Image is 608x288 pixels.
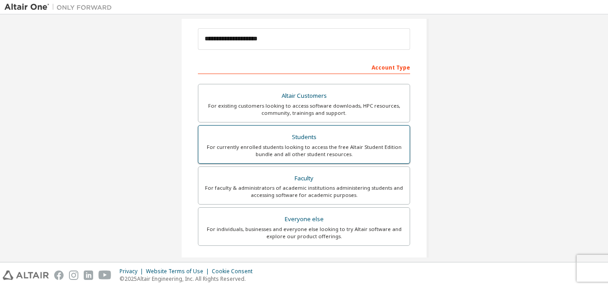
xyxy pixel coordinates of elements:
p: © 2025 Altair Engineering, Inc. All Rights Reserved. [120,275,258,283]
div: Account Type [198,60,410,74]
img: altair_logo.svg [3,271,49,280]
img: Altair One [4,3,116,12]
img: instagram.svg [69,271,78,280]
div: For existing customers looking to access software downloads, HPC resources, community, trainings ... [204,102,404,117]
img: facebook.svg [54,271,64,280]
div: Cookie Consent [212,268,258,275]
div: Everyone else [204,213,404,226]
div: For faculty & administrators of academic institutions administering students and accessing softwa... [204,184,404,199]
div: For individuals, businesses and everyone else looking to try Altair software and explore our prod... [204,226,404,240]
div: Faculty [204,172,404,185]
div: Privacy [120,268,146,275]
div: Website Terms of Use [146,268,212,275]
img: linkedin.svg [84,271,93,280]
div: Altair Customers [204,90,404,102]
img: youtube.svg [98,271,111,280]
div: Students [204,131,404,144]
div: For currently enrolled students looking to access the free Altair Student Edition bundle and all ... [204,144,404,158]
